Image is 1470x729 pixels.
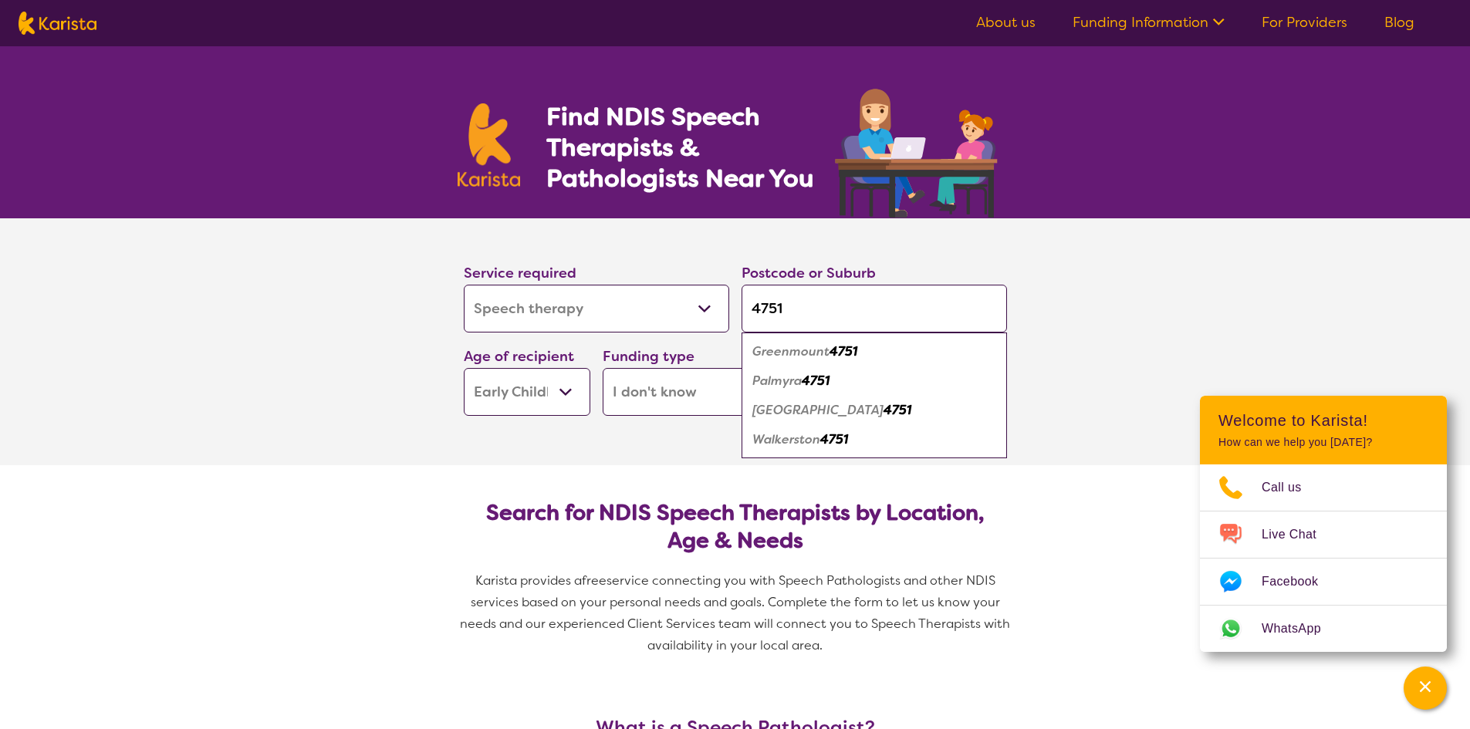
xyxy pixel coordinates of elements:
[475,572,582,589] span: Karista provides a
[464,347,574,366] label: Age of recipient
[476,499,995,555] h2: Search for NDIS Speech Therapists by Location, Age & Needs
[884,402,911,418] em: 4751
[823,83,1013,218] img: speech-therapy
[1262,523,1335,546] span: Live Chat
[1404,667,1447,710] button: Channel Menu
[749,337,999,366] div: Greenmount 4751
[1200,396,1447,652] div: Channel Menu
[1262,570,1337,593] span: Facebook
[752,373,802,389] em: Palmyra
[1200,464,1447,652] ul: Choose channel
[752,402,884,418] em: [GEOGRAPHIC_DATA]
[1218,411,1428,430] h2: Welcome to Karista!
[976,13,1036,32] a: About us
[749,396,999,425] div: Victoria Plains 4751
[603,347,694,366] label: Funding type
[742,285,1007,332] input: Type
[458,103,521,187] img: Karista logo
[19,12,96,35] img: Karista logo
[464,264,576,282] label: Service required
[582,572,607,589] span: free
[830,343,857,359] em: 4751
[752,431,820,447] em: Walkerston
[1073,13,1225,32] a: Funding Information
[460,572,1013,653] span: service connecting you with Speech Pathologists and other NDIS services based on your personal ne...
[802,373,830,389] em: 4751
[749,366,999,396] div: Palmyra 4751
[1218,436,1428,449] p: How can we help you [DATE]?
[820,431,848,447] em: 4751
[752,343,830,359] em: Greenmount
[1262,476,1320,499] span: Call us
[1200,606,1447,652] a: Web link opens in a new tab.
[1262,617,1340,640] span: WhatsApp
[546,101,832,194] h1: Find NDIS Speech Therapists & Pathologists Near You
[1384,13,1414,32] a: Blog
[749,425,999,454] div: Walkerston 4751
[1262,13,1347,32] a: For Providers
[742,264,876,282] label: Postcode or Suburb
